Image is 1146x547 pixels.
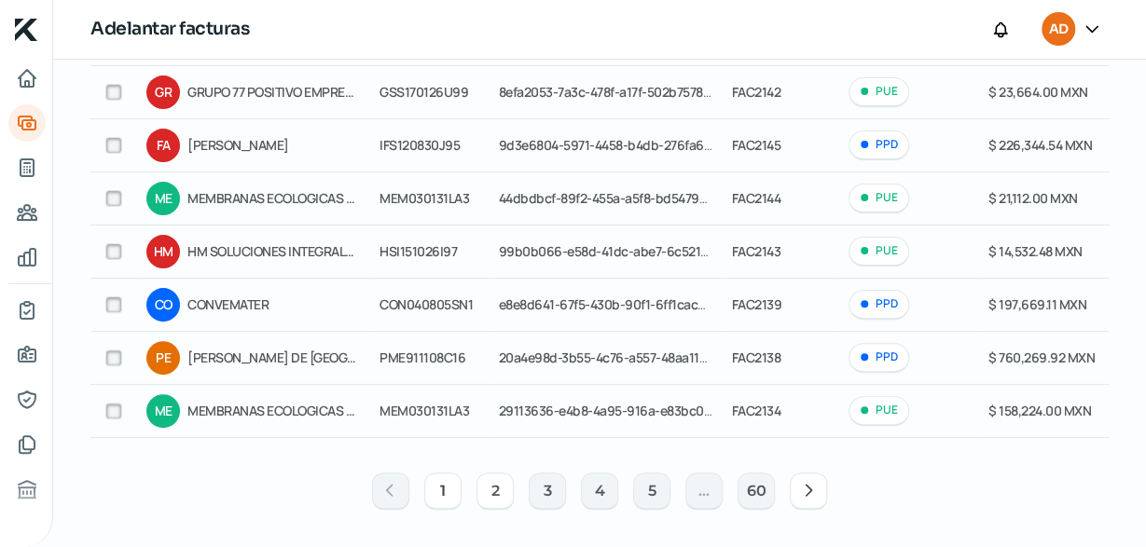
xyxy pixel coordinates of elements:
[732,189,781,207] span: FAC2144
[8,426,46,463] a: Documentos
[1049,19,1068,41] span: AD
[380,295,473,313] span: CON040805SN1
[380,242,457,260] span: HSI151026I97
[685,472,723,510] button: ...
[380,83,468,101] span: GSS170126U99
[849,184,909,212] div: PUE
[633,472,670,510] button: 5
[8,292,46,329] a: Mi contrato
[732,295,782,313] span: FAC2139
[187,187,361,210] span: MEMBRANAS ECOLOGICAS DE [GEOGRAPHIC_DATA]
[499,295,732,313] span: e8e8d641-67f5-430b-90f1-6ff1cacbe5e1
[8,471,46,508] a: Buró de crédito
[424,472,462,510] button: 1
[988,349,1095,366] span: $ 760,269.92 MXN
[988,136,1092,154] span: $ 226,344.54 MXN
[499,83,728,101] span: 8efa2053-7a3c-478f-a17f-502b75787128
[146,235,180,268] div: HM
[499,136,747,154] span: 9d3e6804-5971-4458-b4db-276fa68a403c
[476,472,514,510] button: 2
[146,182,180,215] div: ME
[849,237,909,266] div: PUE
[8,149,46,186] a: Tus créditos
[187,294,361,316] span: CONVEMATER
[8,104,46,142] a: Adelantar facturas
[988,295,1086,313] span: $ 197,669.11 MXN
[8,60,46,97] a: Inicio
[988,402,1091,419] span: $ 158,224.00 MXN
[8,336,46,374] a: Información general
[849,290,909,319] div: PPD
[849,396,909,425] div: PUE
[529,472,566,510] button: 3
[146,75,180,109] div: GR
[499,189,745,207] span: 44dbdbcf-89f2-455a-a5f8-bd547950d290
[380,402,469,419] span: MEM030131LA3
[187,134,361,157] span: [PERSON_NAME]
[8,239,46,276] a: Mis finanzas
[187,347,361,369] span: [PERSON_NAME] DE [GEOGRAPHIC_DATA]
[849,343,909,372] div: PPD
[732,242,781,260] span: FAC2143
[988,83,1088,101] span: $ 23,664.00 MXN
[849,77,909,106] div: PUE
[732,136,781,154] span: FAC2145
[499,242,754,260] span: 99b0b066-e58d-41dc-abe7-6c5210d024bb
[380,136,460,154] span: IFS120830J95
[581,472,618,510] button: 4
[8,381,46,418] a: Representantes
[988,189,1078,207] span: $ 21,112.00 MXN
[187,240,361,263] span: HM SOLUCIONES INTEGRALES DE INGENIERIA
[187,400,361,422] span: MEMBRANAS ECOLOGICAS DE [GEOGRAPHIC_DATA]
[849,130,909,159] div: PPD
[988,242,1083,260] span: $ 14,532.48 MXN
[90,16,249,43] h1: Adelantar facturas
[8,194,46,231] a: Pago a proveedores
[146,394,180,428] div: ME
[380,189,469,207] span: MEM030131LA3
[732,402,781,419] span: FAC2134
[732,83,781,101] span: FAC2142
[732,349,781,366] span: FAC2138
[187,81,361,103] span: GRUPO 77 POSITIVO EMPRESARIAL
[738,472,775,510] button: 60
[146,129,180,162] div: FA
[499,349,742,366] span: 20a4e98d-3b55-4c76-a557-48aa1172eb50
[146,341,180,375] div: PE
[380,349,465,366] span: PME911108C16
[146,288,180,321] div: CO
[499,402,748,419] span: 29113636-e4b8-4a95-916a-e83bc0858cb0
